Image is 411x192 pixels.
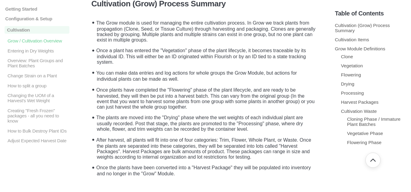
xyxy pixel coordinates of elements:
[94,44,320,67] li: Once a plant has entered the "Vegetation" phase of the plant lifecycle, it becomes traceable by i...
[94,66,320,83] li: You can make data entries and log actions for whole groups the Grow Module, but actions for indiv...
[365,153,381,168] button: Go back to top of document
[5,128,69,133] a: How to Bulk Destroy Plant IDs
[5,138,69,143] a: Adjust Expected Harvest Date
[7,108,70,123] p: Creating "Fresh Frozen" packages - all you need to know
[5,58,69,68] a: Overview: Plant Groups and Plant Batches
[5,73,69,78] a: Change Strain on a Plant
[341,72,361,77] a: Flowering
[7,83,70,88] p: How to split a group
[341,63,363,68] a: Vegetation
[5,26,69,33] a: Cultivation
[341,54,353,59] a: Clone
[7,93,70,103] p: Changing the UOM of a Harvest's Wet Weight
[335,23,390,33] a: Cultivation (Grow) Process Summary
[94,133,320,161] li: After harvest, all plants will fit into one of four categories: Trim, Flower, Whole Plant, or Was...
[7,38,70,43] p: Grow / Cultivation Overview
[5,16,69,21] a: Configuration & Setup
[5,48,69,53] a: Entering in Dry Weights
[341,99,378,105] a: Harvest Packages
[94,16,320,44] li: The Grow module is used for managing the entire cultivation process. In Grow we track plants from...
[7,58,70,68] p: Overview: Plant Groups and Plant Batches
[7,138,70,143] p: Adjust Expected Harvest Date
[335,46,385,51] a: Grow Module Definitions
[341,109,377,114] a: Cultivation Waste
[347,116,401,127] a: Cloning Phase / Immature Plant Batches
[5,108,69,123] a: Creating "Fresh Frozen" packages - all you need to know
[5,38,69,43] a: Grow / Cultivation Overview
[341,90,364,96] a: Processing
[5,6,69,11] a: Getting Started
[347,131,383,136] a: Vegetative Phase
[347,140,381,145] a: Flowering Phase
[5,83,69,88] a: How to split a group
[94,111,320,133] li: The plants are moved into the "Drying" phase where the wet weights of each individual plant are u...
[335,10,406,17] h5: Table of Contents
[341,81,354,86] a: Drying
[5,93,69,103] a: Changing the UOM of a Harvest's Wet Weight
[7,128,70,133] p: How to Bulk Destroy Plant IDs
[7,73,70,78] p: Change Strain on a Plant
[7,48,70,53] p: Entering in Dry Weights
[94,83,320,111] li: Once plants have completed the "Flowering" phase of the plant lifecycle, and are ready to be harv...
[335,37,369,42] a: Cultivation Items
[94,161,320,178] li: Once the plants have been converted into a "Harvest Package" they will be populated into inventor...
